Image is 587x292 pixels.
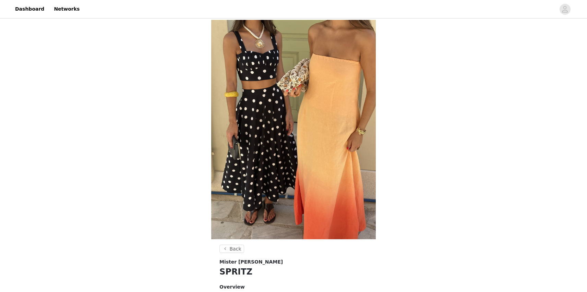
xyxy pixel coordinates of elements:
button: Back [219,245,244,253]
h1: SPRITZ [219,266,368,278]
span: Mister [PERSON_NAME] [219,258,283,266]
h4: Overview [219,283,368,291]
div: avatar [562,4,568,15]
a: Dashboard [11,1,48,17]
img: campaign image [211,20,376,239]
a: Networks [50,1,84,17]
